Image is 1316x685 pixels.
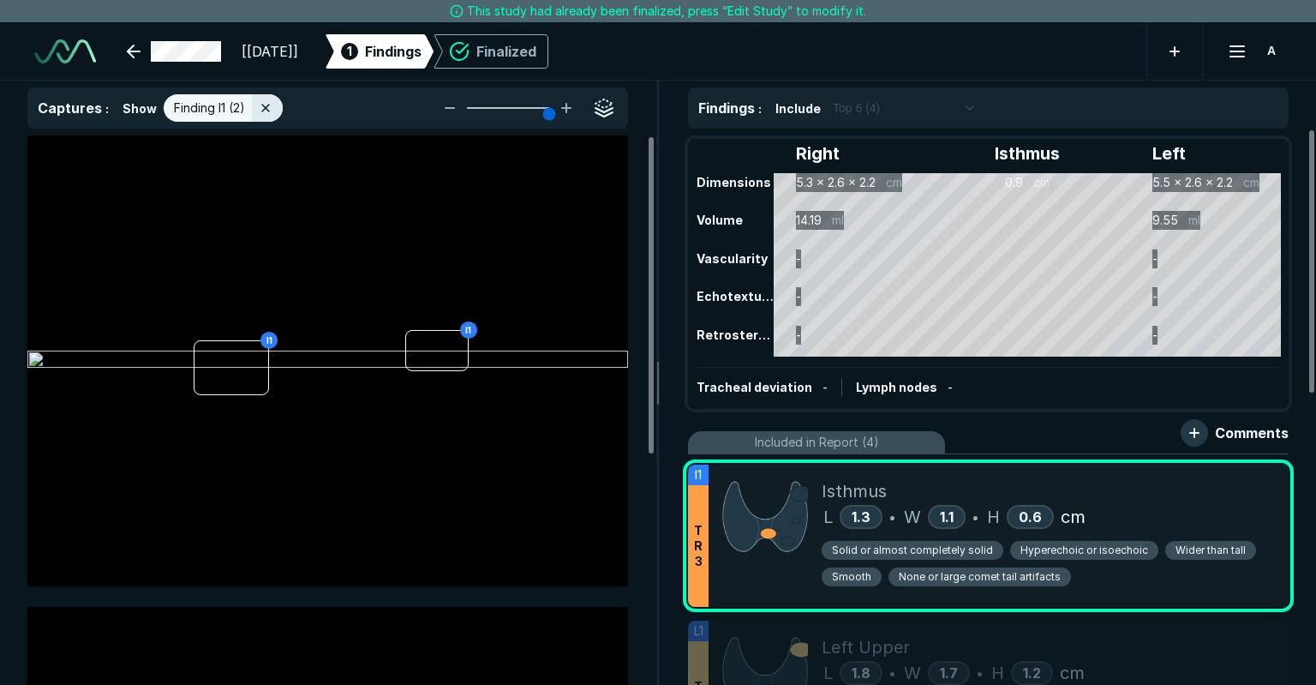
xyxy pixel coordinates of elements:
[347,42,352,60] span: 1
[948,380,953,394] span: -
[972,507,978,527] span: •
[833,99,880,117] span: Top 6 (4)
[758,101,762,116] span: :
[904,504,921,530] span: W
[1023,664,1041,682] span: 1.2
[940,508,954,526] span: 1.1
[174,99,245,117] span: Finding I1 (2)
[856,380,937,394] span: Lymph nodes
[1217,34,1289,69] button: avatar-name
[899,569,1061,585] span: None or large comet tail artifacts
[832,543,993,558] span: Solid or almost completely solid
[697,380,812,394] span: Tracheal deviation
[38,99,102,117] span: Captures
[326,34,434,69] div: 1Findings
[27,33,103,70] a: See-Mode Logo
[694,523,703,569] span: T R 3
[467,2,866,21] span: This study had already been finalized, press “Edit Study” to modify it.
[889,507,895,527] span: •
[105,101,109,116] span: :
[822,478,887,504] span: Isthmus
[1267,42,1276,60] span: A
[822,634,910,660] span: Left Upper
[832,569,871,585] span: Smooth
[695,466,702,484] span: I1
[698,99,755,117] span: Findings
[123,99,157,117] span: Show
[27,351,628,371] img: 88cba493-3f49-45b0-98cb-e67e918dea89
[694,622,703,640] span: L1
[434,34,548,69] div: Finalized
[1061,504,1086,530] span: cm
[1175,543,1246,558] span: Wider than tall
[852,664,870,682] span: 1.8
[822,380,828,394] span: -
[775,99,821,117] span: Include
[1019,508,1042,526] span: 0.6
[755,433,879,452] span: Included in Report (4)
[242,41,298,62] span: [[DATE]]
[34,39,96,63] img: See-Mode Logo
[977,663,983,683] span: •
[476,41,536,62] div: Finalized
[852,508,870,526] span: 1.3
[722,478,808,555] img: 2C5kEAAAAGSURBVAMAwzBF50WRA40AAAAASUVORK5CYII=
[688,465,1289,607] div: I1TR3IsthmusL1.3•W1.1•H0.6cmSolid or almost completely solidHyperechoic or isoechoicWider than ta...
[889,663,895,683] span: •
[940,664,958,682] span: 1.7
[823,504,833,530] span: L
[365,41,422,62] span: Findings
[1258,38,1285,65] div: avatar-name
[1020,543,1148,558] span: Hyperechoic or isoechoic
[987,504,1000,530] span: H
[1215,423,1289,443] span: Comments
